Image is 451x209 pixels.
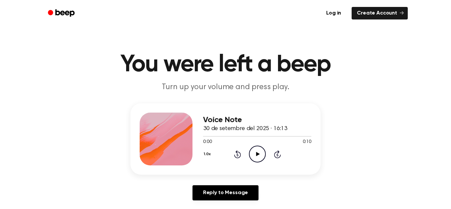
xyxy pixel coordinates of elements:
span: 0:00 [203,139,212,146]
a: Beep [43,7,81,20]
a: Create Account [352,7,408,19]
a: Reply to Message [192,185,259,200]
h1: You were left a beep [56,53,395,77]
span: 0:10 [303,139,311,146]
button: 1.0x [203,149,213,160]
p: Turn up your volume and press play. [99,82,352,93]
a: Log in [320,6,348,21]
span: 30 de setembre del 2025 · 16:13 [203,126,287,132]
h3: Voice Note [203,116,311,124]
